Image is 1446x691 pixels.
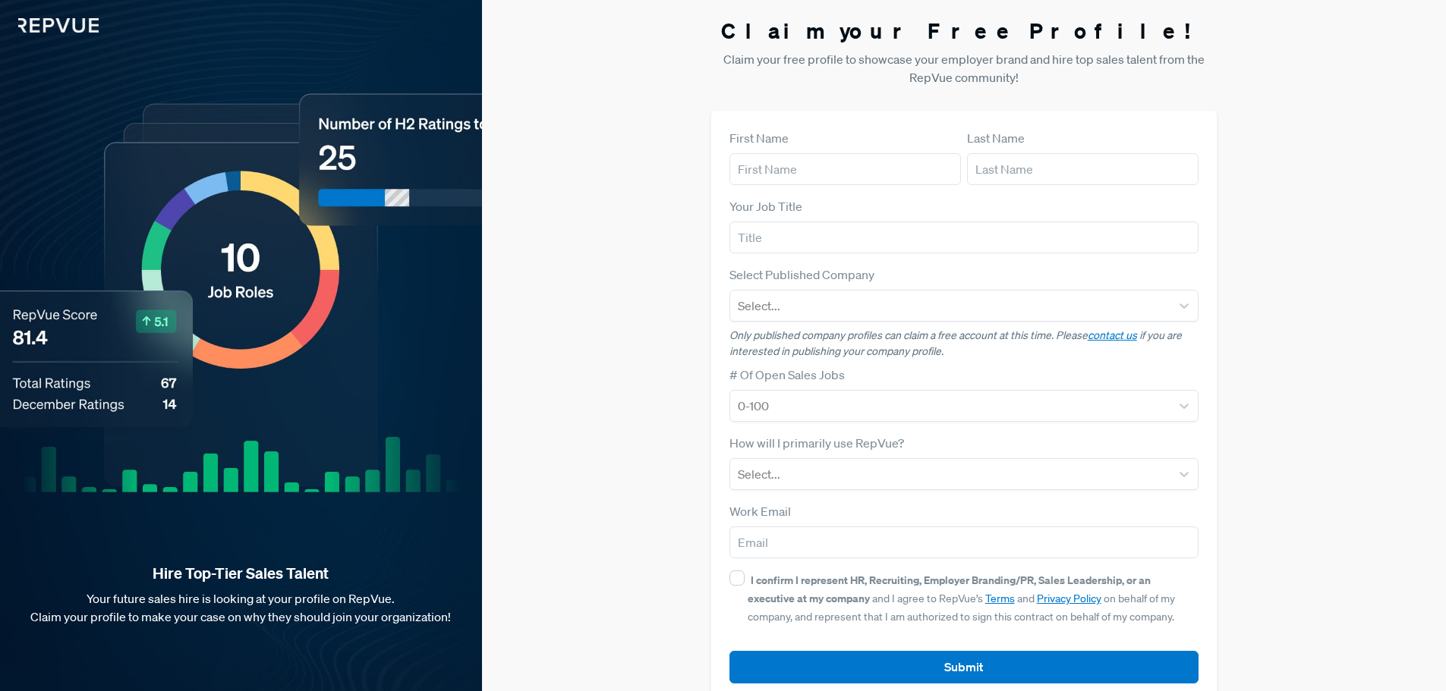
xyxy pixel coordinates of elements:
p: Only published company profiles can claim a free account at this time. Please if you are interest... [729,328,1199,360]
button: Submit [729,651,1199,683]
input: Last Name [967,153,1199,185]
a: contact us [1088,328,1137,342]
label: How will I primarily use RepVue? [729,434,904,452]
a: Privacy Policy [1037,592,1101,605]
p: Claim your free profile to showcase your employer brand and hire top sales talent from the RepVue... [711,50,1218,86]
input: First Name [729,153,961,185]
label: First Name [729,129,789,147]
label: # Of Open Sales Jobs [729,366,845,384]
label: Work Email [729,502,791,520]
p: Your future sales hire is looking at your profile on RepVue. Claim your profile to make your case... [24,589,458,626]
strong: I confirm I represent HR, Recruiting, Employer Branding/PR, Sales Leadership, or an executive at ... [748,573,1151,605]
label: Last Name [967,129,1025,147]
a: Terms [985,592,1015,605]
strong: Hire Top-Tier Sales Talent [24,564,458,583]
input: Email [729,526,1199,558]
span: and I agree to RepVue’s and on behalf of my company, and represent that I am authorized to sign t... [748,573,1175,623]
label: Your Job Title [729,197,802,215]
label: Select Published Company [729,265,874,284]
h3: Claim your Free Profile! [711,18,1218,44]
input: Title [729,221,1199,253]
